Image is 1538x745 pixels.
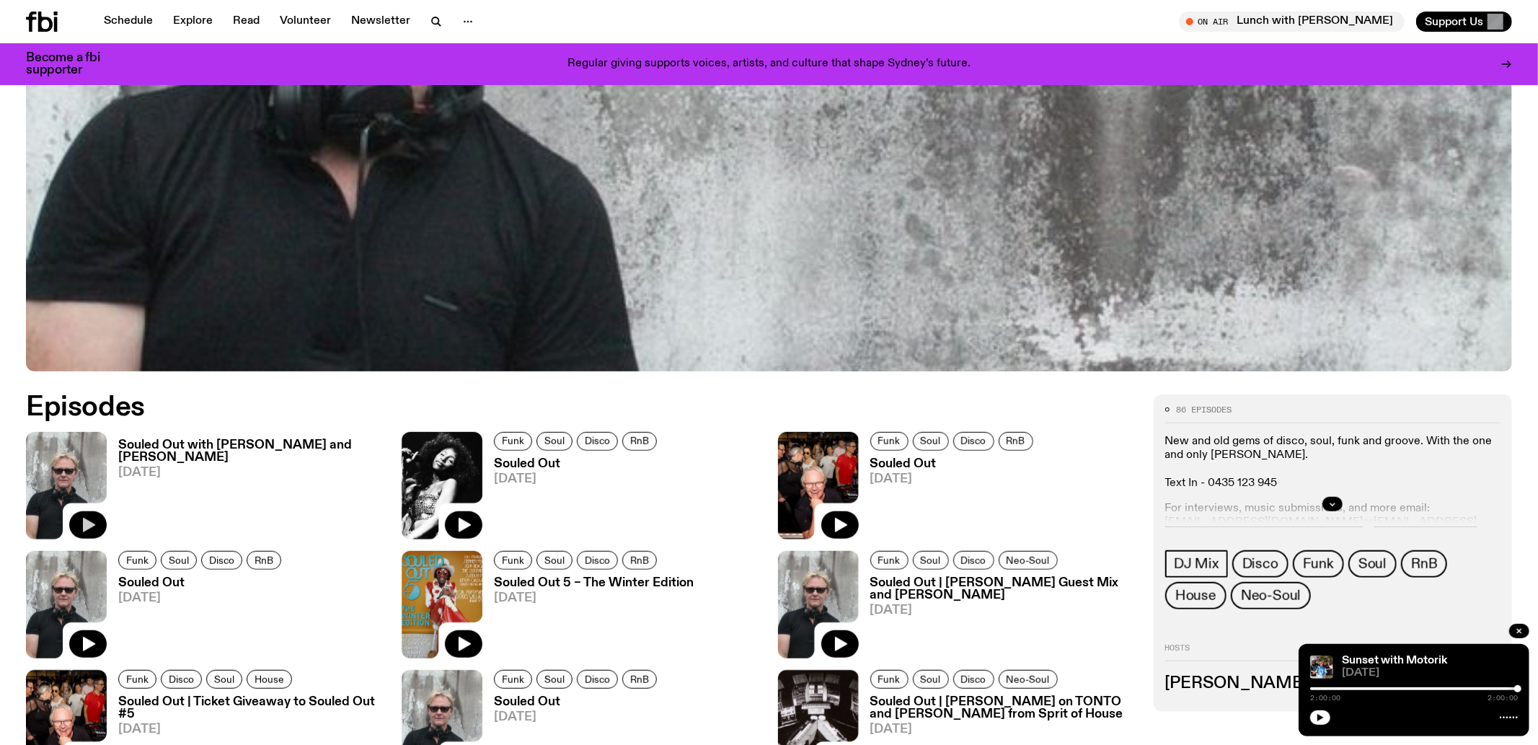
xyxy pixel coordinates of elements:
a: Soul [536,670,573,689]
span: Soul [921,674,941,684]
a: Soul [536,432,573,451]
span: Support Us [1425,15,1483,28]
span: RnB [630,555,649,565]
a: Souled Out[DATE] [107,577,286,658]
img: Andrew, Reenie, and Pat stand in a row, smiling at the camera, in dappled light with a vine leafe... [1310,656,1333,679]
span: Disco [961,674,986,684]
a: Funk [870,551,909,570]
p: New and old gems of disco, soul, funk and groove. With the one and only [PERSON_NAME]. Text In - ... [1165,435,1501,490]
a: Disco [953,432,994,451]
h3: Souled Out | [PERSON_NAME] on TONTO and [PERSON_NAME] from Sprit of House [870,696,1136,720]
a: Disco [577,551,618,570]
span: RnB [630,436,649,446]
button: Support Us [1416,12,1512,32]
a: Neo-Soul [999,551,1058,570]
span: Soul [1358,556,1387,572]
h3: Souled Out 5 – The Winter Edition [494,577,694,589]
a: RnB [1401,550,1447,578]
span: Funk [878,674,901,684]
span: 2:00:00 [1310,695,1340,702]
a: RnB [247,551,281,570]
a: House [1165,582,1227,609]
a: Explore [164,12,221,32]
span: Disco [961,555,986,565]
span: Funk [1303,556,1334,572]
span: [DATE] [1342,668,1518,679]
a: Soul [536,551,573,570]
h3: Souled Out [870,458,1038,470]
span: Disco [585,674,610,684]
span: Disco [209,555,234,565]
span: Funk [502,674,524,684]
a: Funk [870,670,909,689]
a: Disco [577,670,618,689]
a: Soul [161,551,197,570]
span: 2:00:00 [1488,695,1518,702]
span: Neo-Soul [1241,588,1301,604]
span: [DATE] [118,467,384,479]
span: 86 episodes [1177,406,1232,414]
span: House [255,674,284,684]
span: Disco [961,436,986,446]
a: RnB [999,432,1033,451]
a: Disco [577,432,618,451]
a: Funk [870,432,909,451]
a: Soul [913,432,949,451]
span: Funk [126,555,149,565]
span: [DATE] [494,592,694,604]
a: House [247,670,292,689]
a: Read [224,12,268,32]
a: Schedule [95,12,162,32]
span: [DATE] [494,711,661,723]
span: Disco [585,555,610,565]
img: Stephen looks directly at the camera, wearing a black tee, black sunglasses and headphones around... [26,432,107,539]
span: Funk [502,436,524,446]
span: Neo-Soul [1007,674,1050,684]
h3: Souled Out | [PERSON_NAME] Guest Mix and [PERSON_NAME] [870,577,1136,601]
span: Funk [126,674,149,684]
span: Soul [921,436,941,446]
a: Disco [161,670,202,689]
span: RnB [630,674,649,684]
a: Souled Out with [PERSON_NAME] and [PERSON_NAME][DATE] [107,439,384,539]
a: Funk [118,551,156,570]
a: Funk [494,551,532,570]
a: Funk [1293,550,1344,578]
span: RnB [1007,436,1025,446]
a: DJ Mix [1165,550,1228,578]
span: RnB [1411,556,1437,572]
h3: Become a fbi supporter [26,52,118,76]
a: RnB [622,551,657,570]
span: [DATE] [870,473,1038,485]
a: Funk [494,432,532,451]
span: Soul [544,436,565,446]
a: Disco [1232,550,1289,578]
span: [DATE] [870,604,1136,617]
span: Disco [169,674,194,684]
h3: Souled Out [118,577,286,589]
a: Neo-Soul [1231,582,1311,609]
a: Newsletter [342,12,419,32]
span: [DATE] [118,592,286,604]
img: Stephen looks directly at the camera, wearing a black tee, black sunglasses and headphones around... [26,551,107,658]
a: Neo-Soul [999,670,1058,689]
span: [DATE] [870,723,1136,736]
span: Funk [502,555,524,565]
span: [DATE] [494,473,661,485]
span: Neo-Soul [1007,555,1050,565]
a: Souled Out 5 – The Winter Edition[DATE] [482,577,694,658]
span: Soul [544,555,565,565]
h3: [PERSON_NAME] [1165,676,1501,692]
a: Disco [201,551,242,570]
span: Soul [169,555,189,565]
span: [DATE] [118,723,384,736]
a: Souled Out[DATE] [859,458,1038,539]
a: Soul [913,670,949,689]
span: RnB [255,555,273,565]
a: Soul [1348,550,1397,578]
a: Funk [494,670,532,689]
a: Funk [118,670,156,689]
span: House [1175,588,1216,604]
span: Disco [1242,556,1278,572]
